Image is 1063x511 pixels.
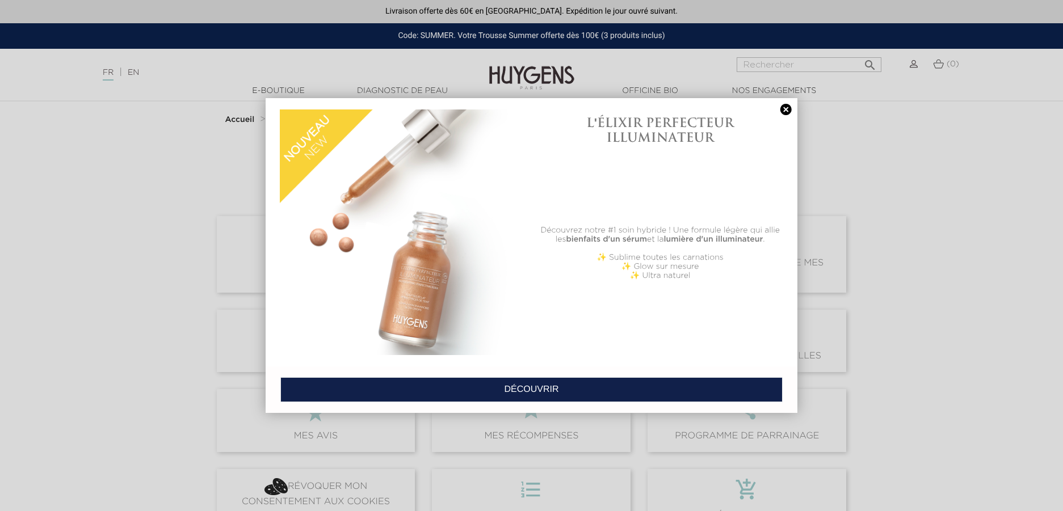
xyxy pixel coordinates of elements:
[566,235,647,243] b: bienfaits d'un sérum
[537,253,783,262] p: ✨ Sublime toutes les carnations
[537,115,783,145] h1: L'ÉLIXIR PERFECTEUR ILLUMINATEUR
[280,377,783,402] a: DÉCOUVRIR
[664,235,763,243] b: lumière d'un illuminateur
[537,262,783,271] p: ✨ Glow sur mesure
[537,226,783,244] p: Découvrez notre #1 soin hybride ! Une formule légère qui allie les et la .
[537,271,783,280] p: ✨ Ultra naturel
